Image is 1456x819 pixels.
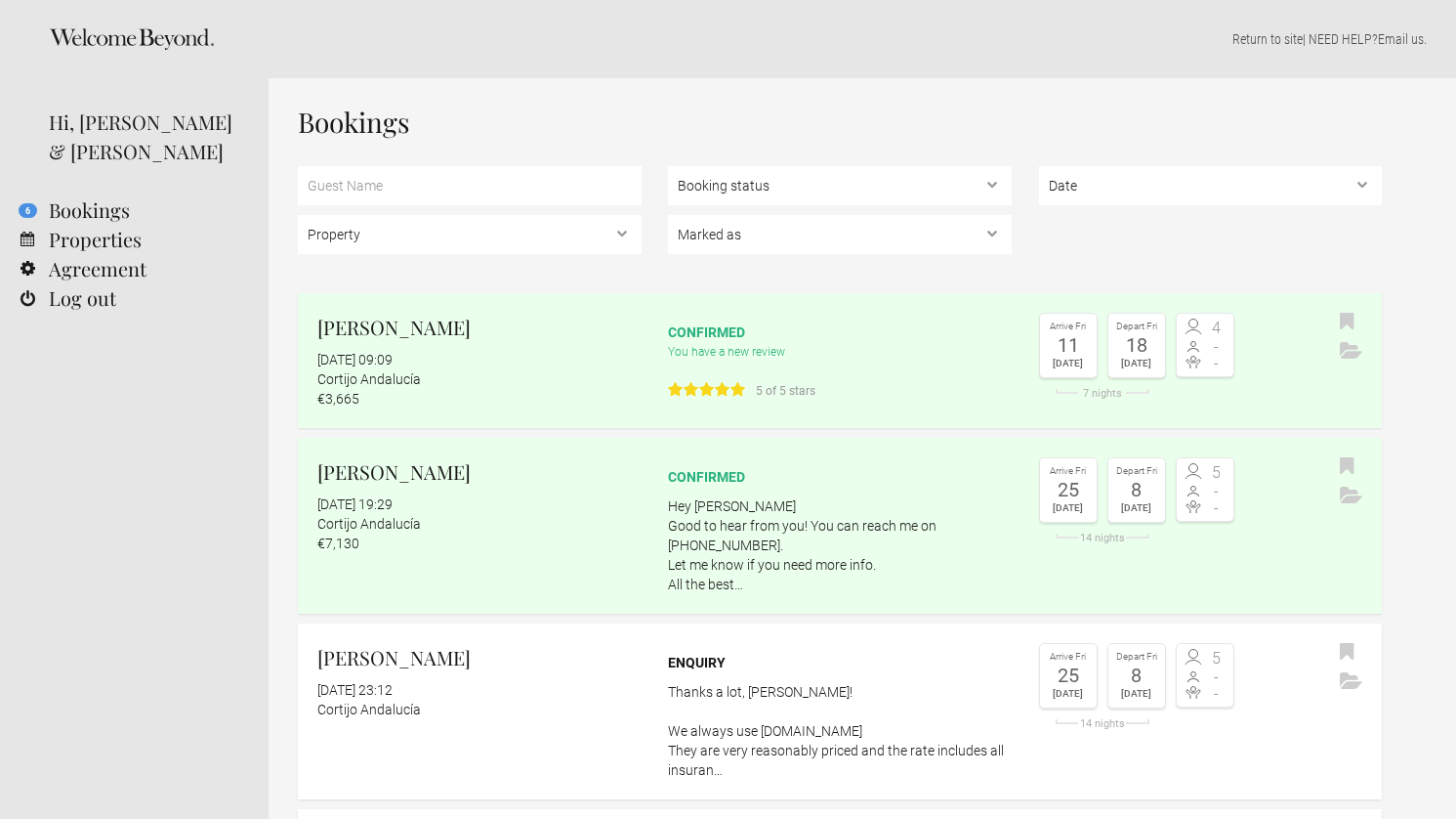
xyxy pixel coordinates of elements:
div: 8 [1113,666,1160,685]
button: Bookmark [1335,308,1359,337]
div: Arrive Fri [1045,319,1092,335]
a: Email us [1378,31,1424,47]
div: [DATE] [1113,499,1160,517]
input: Guest Name [298,166,642,205]
select: , , [668,166,1012,205]
div: [DATE] [1045,685,1092,703]
span: - [1205,339,1228,355]
flynt-notification-badge: 6 [19,203,37,218]
div: Arrive Fri [1045,463,1092,480]
button: Bookmark [1335,638,1359,668]
div: [DATE] [1045,499,1092,517]
div: Enquiry [668,653,1012,672]
div: [DATE] [1113,685,1160,703]
div: Depart Fri [1113,463,1160,480]
span: 5 of 5 stars [748,381,815,401]
a: [PERSON_NAME] [DATE] 19:29 Cortijo Andalucía €7,130 confirmed Hey [PERSON_NAME]Good to hear from ... [298,438,1382,614]
span: 5 [1205,651,1228,667]
div: Cortijo Andalucía [317,514,642,534]
div: Depart Fri [1113,319,1160,335]
flynt-currency: €3,665 [317,391,359,407]
div: Arrive Fri [1045,649,1092,666]
p: Thanks a lot, [PERSON_NAME]! We always use [DOMAIN_NAME] They are very reasonably priced and the ... [668,682,1012,780]
h1: Bookings [298,108,1382,137]
div: 14 nights [1039,533,1166,543]
flynt-date-display: [DATE] 09:09 [317,352,393,367]
a: Return to site [1232,31,1303,47]
div: confirmed [668,467,1012,487]
span: - [1205,500,1228,516]
div: Cortijo Andalucía [317,369,642,389]
div: 8 [1113,480,1160,499]
div: Hi, [PERSON_NAME] & [PERSON_NAME] [49,108,239,166]
a: [PERSON_NAME] [DATE] 09:09 Cortijo Andalucía €3,665 confirmed You have a new review 5 of 5 stars ... [298,293,1382,428]
a: [PERSON_NAME] [DATE] 23:12 Cortijo Andalucía Enquiry Thanks a lot, [PERSON_NAME]! We always use [... [298,624,1382,799]
flynt-currency: €7,130 [317,536,359,551]
div: [DATE] [1113,355,1160,372]
select: , [1039,166,1383,205]
button: Bookmark [1335,453,1359,482]
flynt-date-display: [DATE] 19:29 [317,496,393,512]
div: You have a new review [668,342,1012,402]
div: Cortijo Andalucía [317,700,642,719]
p: Hey [PERSON_NAME] Good to hear from you! You can reach me on [PHONE_NUMBER]. Let me know if you n... [668,496,1012,594]
h2: [PERSON_NAME] [317,457,642,487]
h2: [PERSON_NAME] [317,313,642,342]
div: Depart Fri [1113,649,1160,666]
div: 25 [1045,480,1092,499]
h2: [PERSON_NAME] [317,643,642,672]
flynt-date-display: [DATE] 23:12 [317,682,393,698]
button: Archive [1335,668,1367,697]
p: | NEED HELP? . [298,29,1427,49]
button: Archive [1335,337,1367,366]
span: - [1205,686,1228,702]
span: - [1205,669,1228,685]
button: Archive [1335,482,1367,511]
div: 14 nights [1039,718,1166,729]
span: - [1205,484,1228,499]
span: 4 [1205,321,1228,336]
div: [DATE] [1045,355,1092,372]
div: 18 [1113,335,1160,355]
span: 5 [1205,465,1228,481]
div: 25 [1045,666,1092,685]
select: , , , [668,215,1012,254]
span: - [1205,356,1228,371]
div: confirmed [668,323,1012,342]
div: 7 nights [1039,388,1166,399]
div: 11 [1045,335,1092,355]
